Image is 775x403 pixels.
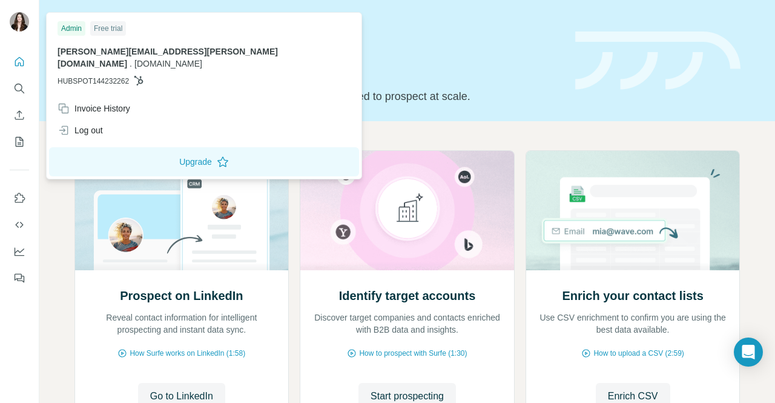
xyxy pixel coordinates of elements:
[10,241,29,262] button: Dashboard
[58,21,85,36] div: Admin
[593,348,684,359] span: How to upload a CSV (2:59)
[10,78,29,99] button: Search
[10,267,29,289] button: Feedback
[10,187,29,209] button: Use Surfe on LinkedIn
[90,21,126,36] div: Free trial
[58,76,129,87] span: HUBSPOT144232262
[58,102,130,115] div: Invoice History
[575,32,740,90] img: banner
[359,348,467,359] span: How to prospect with Surfe (1:30)
[130,59,132,68] span: .
[120,287,243,304] h2: Prospect on LinkedIn
[10,214,29,236] button: Use Surfe API
[312,311,502,336] p: Discover target companies and contacts enriched with B2B data and insights.
[10,104,29,126] button: Enrich CSV
[526,151,740,270] img: Enrich your contact lists
[538,311,728,336] p: Use CSV enrichment to confirm you are using the best data available.
[58,124,103,136] div: Log out
[10,51,29,73] button: Quick start
[49,147,359,176] button: Upgrade
[10,12,29,32] img: Avatar
[74,151,289,270] img: Prospect on LinkedIn
[300,151,515,270] img: Identify target accounts
[10,131,29,153] button: My lists
[58,47,278,68] span: [PERSON_NAME][EMAIL_ADDRESS][PERSON_NAME][DOMAIN_NAME]
[134,59,202,68] span: [DOMAIN_NAME]
[562,287,703,304] h2: Enrich your contact lists
[130,348,245,359] span: How Surfe works on LinkedIn (1:58)
[339,287,476,304] h2: Identify target accounts
[87,311,277,336] p: Reveal contact information for intelligent prospecting and instant data sync.
[734,338,763,367] div: Open Intercom Messenger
